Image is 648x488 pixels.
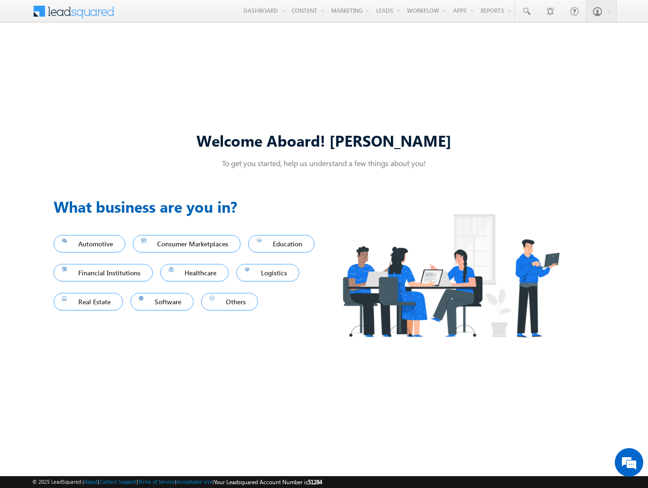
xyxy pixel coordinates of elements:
[54,195,324,218] h3: What business are you in?
[54,158,594,168] p: To get you started, help us understand a few things about you!
[139,295,185,308] span: Software
[32,478,322,487] span: © 2025 LeadSquared | | | | |
[62,237,117,250] span: Automotive
[99,479,137,485] a: Contact Support
[210,295,250,308] span: Others
[308,479,322,486] span: 51284
[62,266,144,279] span: Financial Institutions
[62,295,114,308] span: Real Estate
[84,479,98,485] a: About
[176,479,213,485] a: Acceptable Use
[257,237,306,250] span: Education
[169,266,221,279] span: Healthcare
[141,237,232,250] span: Consumer Marketplaces
[54,130,594,150] div: Welcome Aboard! [PERSON_NAME]
[245,266,291,279] span: Logistics
[214,479,322,486] span: Your Leadsquared Account Number is
[324,195,577,356] img: Industry.png
[138,479,175,485] a: Terms of Service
